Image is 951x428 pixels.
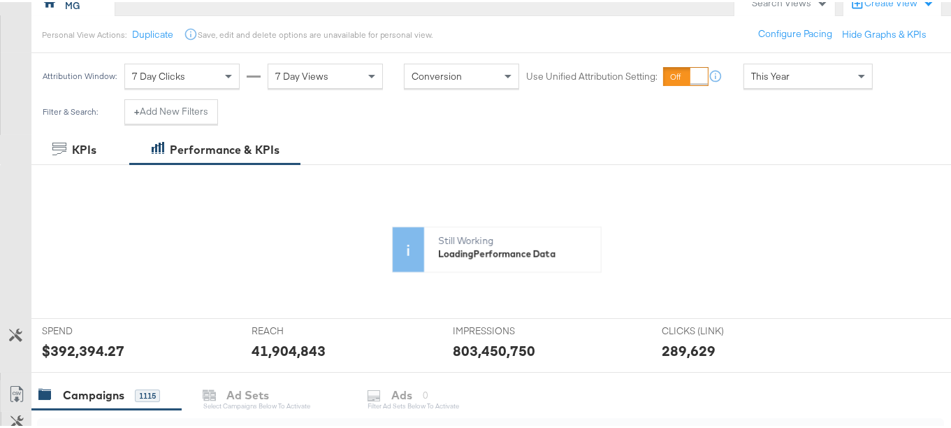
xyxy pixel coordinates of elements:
[842,26,927,39] button: Hide Graphs & KPIs
[751,68,790,80] span: This Year
[132,68,185,80] span: 7 Day Clicks
[412,68,462,80] span: Conversion
[63,385,124,401] div: Campaigns
[42,105,99,115] div: Filter & Search:
[275,68,328,80] span: 7 Day Views
[124,97,218,122] button: +Add New Filters
[132,26,173,39] button: Duplicate
[134,103,140,116] strong: +
[135,387,160,400] div: 1115
[72,140,96,156] div: KPIs
[198,27,433,38] div: Save, edit and delete options are unavailable for personal view.
[526,68,658,81] label: Use Unified Attribution Setting:
[170,140,280,156] div: Performance & KPIs
[42,69,117,79] div: Attribution Window:
[42,27,126,38] div: Personal View Actions:
[748,20,842,45] button: Configure Pacing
